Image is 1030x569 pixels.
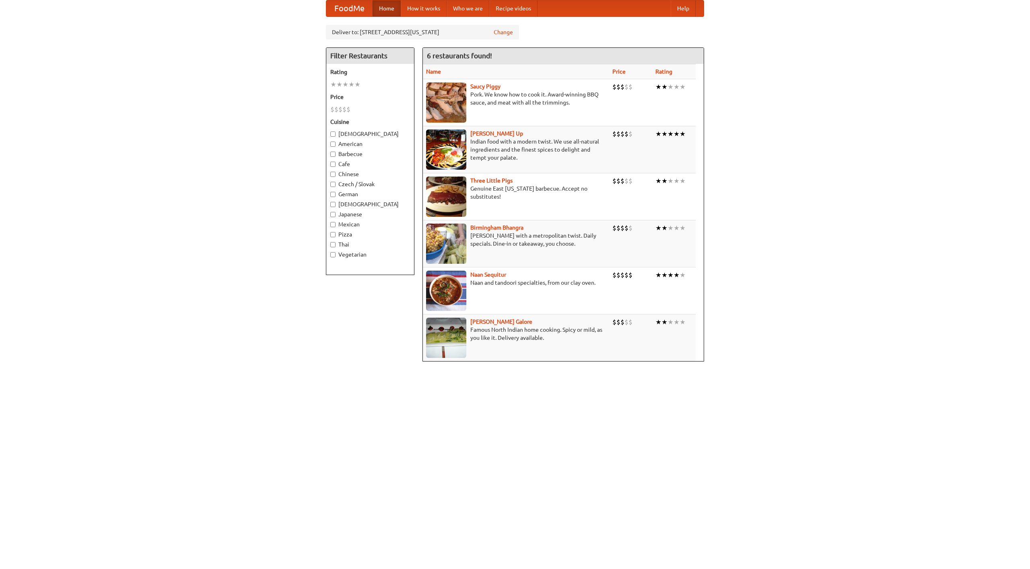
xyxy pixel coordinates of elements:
[655,318,661,327] li: ★
[330,118,410,126] h5: Cuisine
[426,90,606,107] p: Pork. We know how to cook it. Award-winning BBQ sauce, and meat with all the trimmings.
[346,105,350,114] li: $
[628,224,632,232] li: $
[655,82,661,91] li: ★
[330,230,410,238] label: Pizza
[671,0,696,16] a: Help
[616,129,620,138] li: $
[330,142,336,147] input: American
[489,0,538,16] a: Recipe videos
[330,251,410,259] label: Vegetarian
[426,326,606,342] p: Famous North Indian home cooking. Spicy or mild, as you like it. Delivery available.
[674,224,680,232] li: ★
[470,318,532,325] a: [PERSON_NAME] Galore
[616,82,620,91] li: $
[655,224,661,232] li: ★
[330,202,336,207] input: [DEMOGRAPHIC_DATA]
[348,80,354,89] li: ★
[470,271,506,278] a: Naan Sequitur
[624,129,628,138] li: $
[330,220,410,228] label: Mexican
[612,177,616,185] li: $
[655,177,661,185] li: ★
[354,80,360,89] li: ★
[680,271,686,279] li: ★
[674,82,680,91] li: ★
[680,177,686,185] li: ★
[628,271,632,279] li: $
[342,105,346,114] li: $
[330,190,410,198] label: German
[661,82,667,91] li: ★
[661,224,667,232] li: ★
[674,318,680,327] li: ★
[620,271,624,279] li: $
[330,140,410,148] label: American
[330,242,336,247] input: Thai
[667,177,674,185] li: ★
[330,152,336,157] input: Barbecue
[338,105,342,114] li: $
[612,68,626,75] a: Price
[470,130,523,137] b: [PERSON_NAME] Up
[612,224,616,232] li: $
[667,82,674,91] li: ★
[401,0,447,16] a: How it works
[342,80,348,89] li: ★
[616,177,620,185] li: $
[624,224,628,232] li: $
[624,177,628,185] li: $
[330,180,410,188] label: Czech / Slovak
[655,68,672,75] a: Rating
[680,129,686,138] li: ★
[326,25,519,39] div: Deliver to: [STREET_ADDRESS][US_STATE]
[655,129,661,138] li: ★
[427,52,492,60] ng-pluralize: 6 restaurants found!
[330,210,410,218] label: Japanese
[330,232,336,237] input: Pizza
[628,177,632,185] li: $
[330,200,410,208] label: [DEMOGRAPHIC_DATA]
[330,240,410,249] label: Thai
[470,83,501,90] b: Saucy Piggy
[612,129,616,138] li: $
[655,271,661,279] li: ★
[373,0,401,16] a: Home
[674,129,680,138] li: ★
[426,224,466,264] img: bhangra.jpg
[330,130,410,138] label: [DEMOGRAPHIC_DATA]
[330,162,336,167] input: Cafe
[661,271,667,279] li: ★
[680,318,686,327] li: ★
[330,131,336,137] input: [DEMOGRAPHIC_DATA]
[326,0,373,16] a: FoodMe
[612,82,616,91] li: $
[426,177,466,217] img: littlepigs.jpg
[680,82,686,91] li: ★
[330,170,410,178] label: Chinese
[330,93,410,101] h5: Price
[330,222,336,227] input: Mexican
[330,192,336,197] input: German
[426,68,441,75] a: Name
[426,318,466,358] img: currygalore.jpg
[336,80,342,89] li: ★
[330,252,336,257] input: Vegetarian
[620,129,624,138] li: $
[612,271,616,279] li: $
[426,232,606,248] p: [PERSON_NAME] with a metropolitan twist. Daily specials. Dine-in or takeaway, you choose.
[426,82,466,123] img: saucy.jpg
[667,224,674,232] li: ★
[628,82,632,91] li: $
[330,105,334,114] li: $
[426,138,606,162] p: Indian food with a modern twist. We use all-natural ingredients and the finest spices to delight ...
[616,318,620,327] li: $
[620,224,624,232] li: $
[470,224,523,231] a: Birmingham Bhangra
[620,82,624,91] li: $
[470,177,513,184] a: Three Little Pigs
[661,318,667,327] li: ★
[330,80,336,89] li: ★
